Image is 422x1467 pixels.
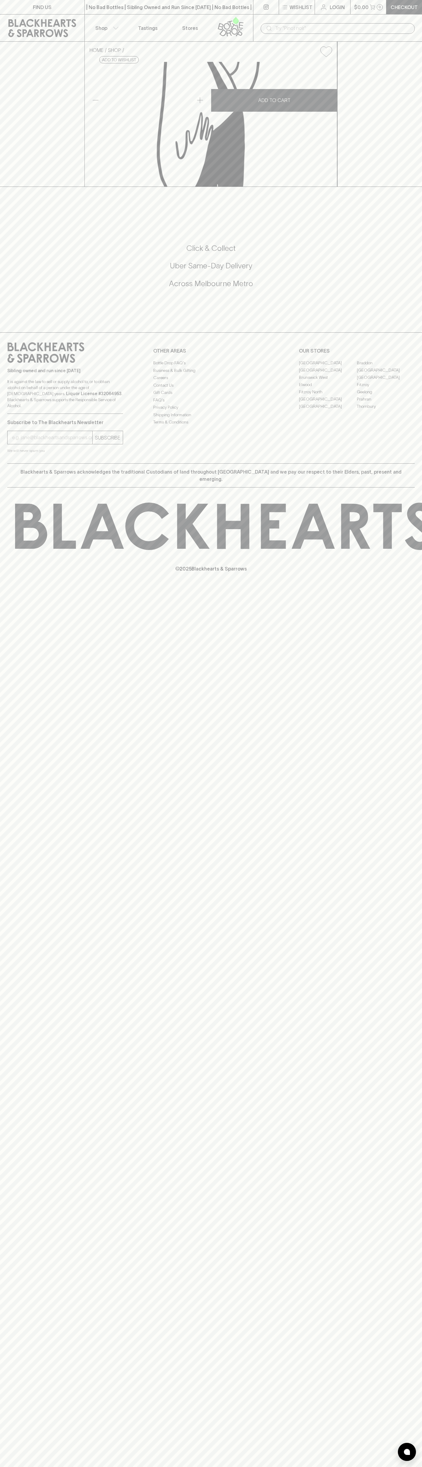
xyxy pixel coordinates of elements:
p: OUR STORES [299,347,415,354]
a: Geelong [357,388,415,395]
button: SUBSCRIBE [93,431,123,444]
a: Tastings [127,14,169,41]
p: Subscribe to The Blackhearts Newsletter [7,419,123,426]
p: Tastings [138,24,157,32]
button: Add to wishlist [318,44,335,59]
a: Careers [153,374,269,382]
a: [GEOGRAPHIC_DATA] [357,366,415,374]
a: Terms & Conditions [153,419,269,426]
a: Contact Us [153,382,269,389]
p: Sibling owned and run since [DATE] [7,368,123,374]
p: Wishlist [290,4,313,11]
a: Stores [169,14,211,41]
a: [GEOGRAPHIC_DATA] [299,359,357,366]
p: SUBSCRIBE [95,434,120,441]
h5: Click & Collect [7,243,415,253]
a: [GEOGRAPHIC_DATA] [299,403,357,410]
p: Blackhearts & Sparrows acknowledges the traditional Custodians of land throughout [GEOGRAPHIC_DAT... [12,468,410,483]
a: Bottle Drop FAQ's [153,360,269,367]
a: [GEOGRAPHIC_DATA] [357,374,415,381]
input: e.g. jane@blackheartsandsparrows.com.au [12,433,92,443]
p: ADD TO CART [258,97,290,104]
a: Business & Bulk Gifting [153,367,269,374]
button: ADD TO CART [211,89,337,112]
img: bubble-icon [404,1449,410,1455]
a: SHOP [108,47,121,53]
a: Privacy Policy [153,404,269,411]
a: Prahran [357,395,415,403]
a: Brunswick West [299,374,357,381]
p: Checkout [391,4,418,11]
div: Call to action block [7,219,415,320]
p: $0.00 [354,4,369,11]
a: Fitzroy [357,381,415,388]
a: FAQ's [153,396,269,404]
a: Fitzroy North [299,388,357,395]
p: We will never spam you [7,448,123,454]
a: Elwood [299,381,357,388]
button: Add to wishlist [99,56,139,63]
a: [GEOGRAPHIC_DATA] [299,366,357,374]
p: Login [330,4,345,11]
p: It is against the law to sell or supply alcohol to, or to obtain alcohol on behalf of a person un... [7,379,123,409]
p: Shop [95,24,107,32]
a: HOME [90,47,103,53]
img: Tony's Chocolonely Milk Caramel Cookie 180g [85,62,337,187]
button: Shop [85,14,127,41]
a: Braddon [357,359,415,366]
a: Thornbury [357,403,415,410]
h5: Uber Same-Day Delivery [7,261,415,271]
h5: Across Melbourne Metro [7,279,415,289]
a: Shipping Information [153,411,269,418]
strong: Liquor License #32064953 [66,391,122,396]
p: OTHER AREAS [153,347,269,354]
a: [GEOGRAPHIC_DATA] [299,395,357,403]
p: FIND US [33,4,52,11]
input: Try "Pinot noir" [275,24,410,33]
p: Stores [182,24,198,32]
p: 0 [379,5,381,9]
a: Gift Cards [153,389,269,396]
